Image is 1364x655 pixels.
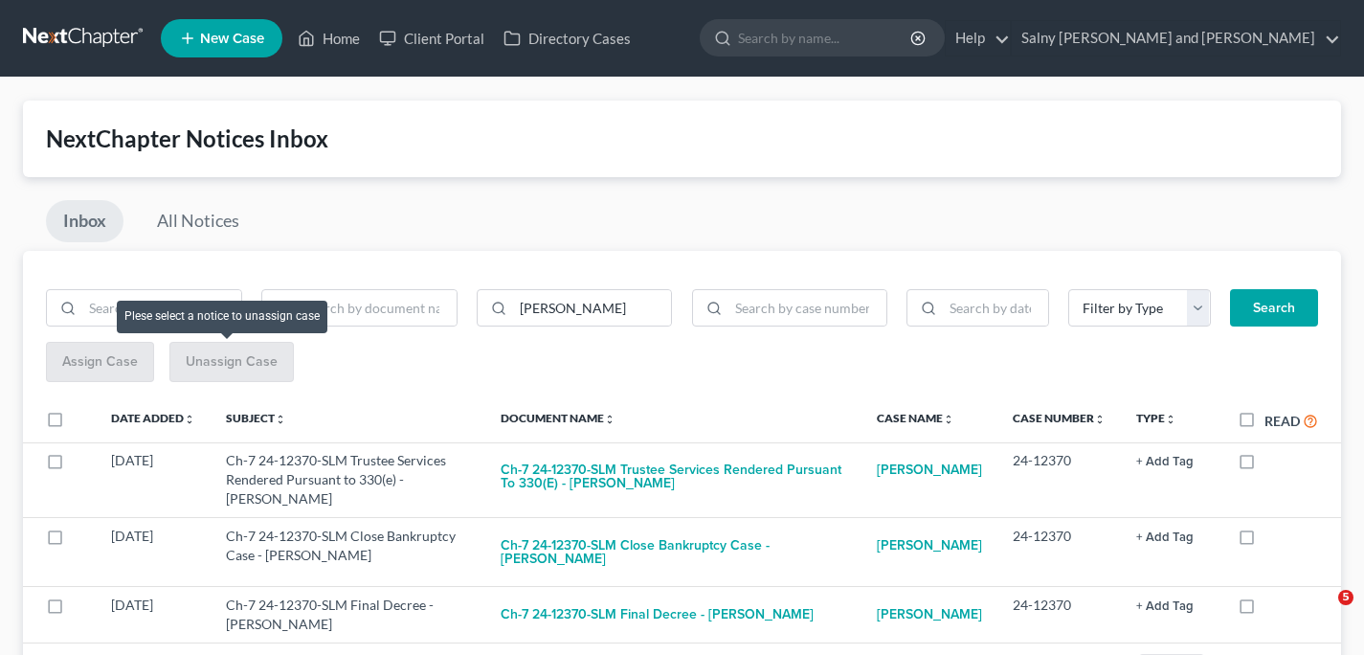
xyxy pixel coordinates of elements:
[604,414,615,425] i: unfold_more
[1299,590,1345,636] iframe: Intercom live chat
[211,442,485,517] td: Ch-7 24-12370-SLM Trustee Services Rendered Pursuant to 330(e) - [PERSON_NAME]
[1338,590,1353,605] span: 5
[1136,451,1207,470] a: + Add Tag
[501,596,814,634] button: Ch-7 24-12370-SLM Final Decree - [PERSON_NAME]
[96,587,211,643] td: [DATE]
[96,518,211,587] td: [DATE]
[200,32,264,46] span: New Case
[946,21,1010,56] a: Help
[1136,527,1207,546] a: + Add Tag
[1136,600,1194,613] button: + Add Tag
[501,527,846,578] button: Ch-7 24-12370-SLM Close Bankruptcy Case - [PERSON_NAME]
[82,290,241,327] input: Search by subject
[226,411,286,425] a: Subjectunfold_more
[140,200,257,242] a: All Notices
[211,587,485,643] td: Ch-7 24-12370-SLM Final Decree - [PERSON_NAME]
[501,451,846,503] button: Ch-7 24-12370-SLM Trustee Services Rendered Pursuant to 330(e) - [PERSON_NAME]
[943,290,1048,327] input: Search by date
[1136,411,1176,425] a: Typeunfold_more
[494,21,640,56] a: Directory Cases
[997,518,1121,587] td: 24-12370
[1012,21,1340,56] a: Salny [PERSON_NAME] and [PERSON_NAME]
[728,290,887,327] input: Search by case number
[877,527,982,565] a: [PERSON_NAME]
[1165,414,1176,425] i: unfold_more
[46,124,1318,154] div: NextChapter Notices Inbox
[997,587,1121,643] td: 24-12370
[877,451,982,489] a: [PERSON_NAME]
[275,414,286,425] i: unfold_more
[117,301,327,332] div: Plese select a notice to unassign case
[288,21,369,56] a: Home
[997,442,1121,517] td: 24-12370
[46,200,123,242] a: Inbox
[1136,596,1207,615] a: + Add Tag
[1136,456,1194,468] button: + Add Tag
[501,411,615,425] a: Document Nameunfold_more
[1136,531,1194,544] button: + Add Tag
[943,414,954,425] i: unfold_more
[513,290,672,327] input: Search by case name
[96,442,211,517] td: [DATE]
[111,411,195,425] a: Date Addedunfold_more
[184,414,195,425] i: unfold_more
[1013,411,1106,425] a: Case Numberunfold_more
[1264,411,1300,431] label: Read
[1230,289,1318,327] button: Search
[877,411,954,425] a: Case Nameunfold_more
[211,518,485,587] td: Ch-7 24-12370-SLM Close Bankruptcy Case - [PERSON_NAME]
[1094,414,1106,425] i: unfold_more
[877,596,982,634] a: [PERSON_NAME]
[738,20,913,56] input: Search by name...
[369,21,494,56] a: Client Portal
[298,290,457,327] input: Search by document name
